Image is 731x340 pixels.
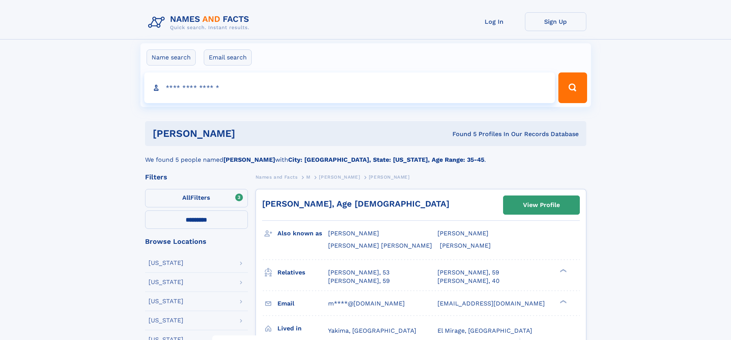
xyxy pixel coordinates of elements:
[277,297,328,310] h3: Email
[440,242,491,249] span: [PERSON_NAME]
[523,196,560,214] div: View Profile
[558,72,587,103] button: Search Button
[149,317,183,324] div: [US_STATE]
[328,277,390,285] a: [PERSON_NAME], 59
[256,172,298,182] a: Names and Facts
[437,300,545,307] span: [EMAIL_ADDRESS][DOMAIN_NAME]
[328,268,389,277] a: [PERSON_NAME], 53
[149,279,183,285] div: [US_STATE]
[369,174,410,180] span: [PERSON_NAME]
[145,12,256,33] img: Logo Names and Facts
[182,194,190,201] span: All
[204,49,252,66] label: Email search
[147,49,196,66] label: Name search
[306,174,310,180] span: M
[525,12,586,31] a: Sign Up
[149,260,183,266] div: [US_STATE]
[277,322,328,335] h3: Lived in
[437,268,499,277] a: [PERSON_NAME], 59
[558,268,567,273] div: ❯
[223,156,275,163] b: [PERSON_NAME]
[437,327,532,334] span: El Mirage, [GEOGRAPHIC_DATA]
[503,196,579,214] a: View Profile
[277,266,328,279] h3: Relatives
[437,230,488,237] span: [PERSON_NAME]
[145,174,248,181] div: Filters
[328,230,379,237] span: [PERSON_NAME]
[145,238,248,245] div: Browse Locations
[437,277,500,285] a: [PERSON_NAME], 40
[344,130,579,138] div: Found 5 Profiles In Our Records Database
[328,327,416,334] span: Yakima, [GEOGRAPHIC_DATA]
[328,242,432,249] span: [PERSON_NAME] [PERSON_NAME]
[153,129,344,138] h1: [PERSON_NAME]
[277,227,328,240] h3: Also known as
[262,199,449,209] a: [PERSON_NAME], Age [DEMOGRAPHIC_DATA]
[288,156,484,163] b: City: [GEOGRAPHIC_DATA], State: [US_STATE], Age Range: 35-45
[145,146,586,164] div: We found 5 people named with .
[319,172,360,182] a: [PERSON_NAME]
[558,299,567,304] div: ❯
[464,12,525,31] a: Log In
[306,172,310,182] a: M
[144,72,555,103] input: search input
[145,189,248,207] label: Filters
[149,298,183,304] div: [US_STATE]
[319,174,360,180] span: [PERSON_NAME]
